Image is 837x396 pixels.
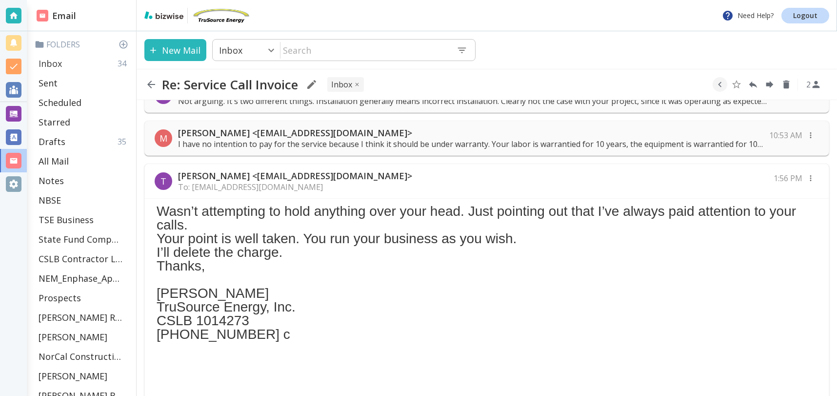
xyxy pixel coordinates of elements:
p: [PERSON_NAME] [39,370,107,382]
p: Notes [39,175,64,187]
p: State Fund Compensation [39,233,122,245]
p: NEM_Enphase_Applications [39,272,122,284]
p: Drafts [39,136,65,147]
p: Folders [35,39,132,50]
div: NBSE [35,190,132,210]
p: Sent [39,77,58,89]
p: INBOX [331,79,352,90]
p: Prospects [39,292,81,304]
div: Starred [35,112,132,132]
p: TSE Business [39,214,94,226]
p: 10:53 AM [769,130,802,141]
div: State Fund Compensation [35,229,132,249]
h2: Re: Service Call Invoice [162,77,298,92]
p: 35 [118,136,130,147]
p: [PERSON_NAME] [39,331,107,343]
p: Logout [793,12,817,19]
p: Scheduled [39,97,81,108]
img: DashboardSidebarEmail.svg [37,10,48,21]
p: Need Help? [722,10,774,21]
p: M [159,132,167,144]
div: All Mail [35,151,132,171]
div: [PERSON_NAME] Residence [35,308,132,327]
div: Sent [35,73,132,93]
button: See Participants [802,73,825,96]
p: 2 [806,79,811,90]
p: [PERSON_NAME] <[EMAIL_ADDRESS][DOMAIN_NAME]> [178,170,412,182]
p: CSLB Contractor License [39,253,122,265]
input: Search [280,40,449,60]
div: [PERSON_NAME] [35,327,132,347]
p: Inbox [39,58,62,69]
p: Starred [39,116,70,128]
button: Delete [779,77,794,92]
div: Inbox34 [35,54,132,73]
div: Prospects [35,288,132,308]
div: Scheduled [35,93,132,112]
p: NBSE [39,194,61,206]
div: T[PERSON_NAME] <[EMAIL_ADDRESS][DOMAIN_NAME]>To: [EMAIL_ADDRESS][DOMAIN_NAME]1:56 PM [145,164,829,199]
div: Notes [35,171,132,190]
a: Logout [781,8,829,23]
p: [PERSON_NAME] Residence [39,312,122,323]
button: Forward [762,77,777,92]
div: Drafts35 [35,132,132,151]
p: Inbox [219,44,242,56]
h2: Email [37,9,76,22]
div: NEM_Enphase_Applications [35,269,132,288]
div: [PERSON_NAME] [35,366,132,386]
p: 34 [118,58,130,69]
p: I have no intention to pay for the service because I think it should be under warranty. Your labo... [178,139,763,149]
div: TSE Business [35,210,132,229]
p: T [160,175,166,187]
div: CSLB Contractor License [35,249,132,269]
p: 1:56 PM [774,173,802,184]
p: To: [EMAIL_ADDRESS][DOMAIN_NAME] [178,182,412,192]
p: Not arguing. It's two different things. Installation generally means incorrect installation. Clea... [178,96,771,106]
div: NorCal Construction [35,347,132,366]
p: NorCal Construction [39,351,122,362]
button: New Mail [144,39,206,61]
img: TruSource Energy, Inc. [192,8,250,23]
p: All Mail [39,155,69,167]
button: Reply [746,77,760,92]
p: [PERSON_NAME] <[EMAIL_ADDRESS][DOMAIN_NAME]> [178,127,763,139]
img: bizwise [144,11,183,19]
